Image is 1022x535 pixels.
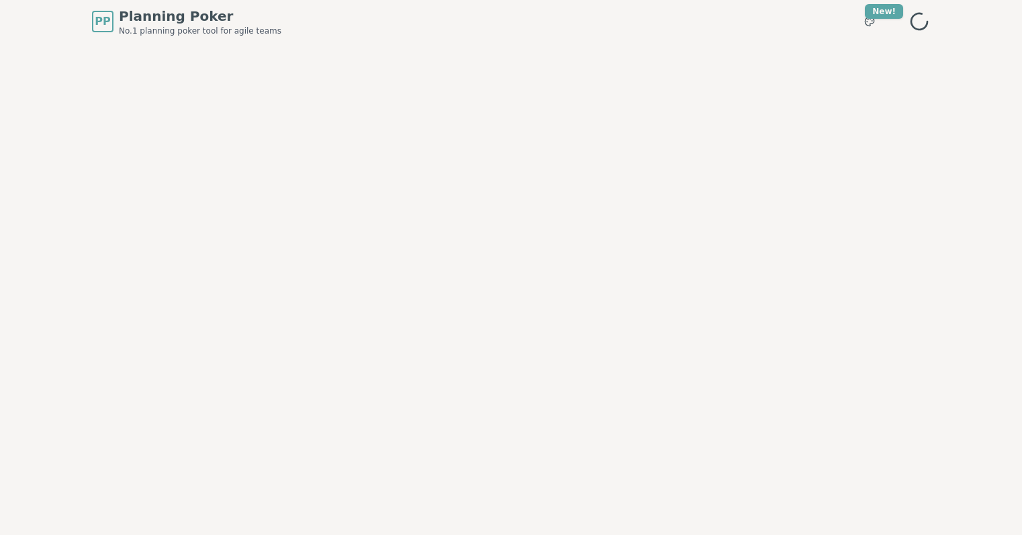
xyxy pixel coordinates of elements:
span: Planning Poker [119,7,281,26]
div: New! [865,4,903,19]
a: PPPlanning PokerNo.1 planning poker tool for agile teams [92,7,281,36]
span: PP [95,13,110,30]
span: No.1 planning poker tool for agile teams [119,26,281,36]
button: New! [857,9,882,34]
